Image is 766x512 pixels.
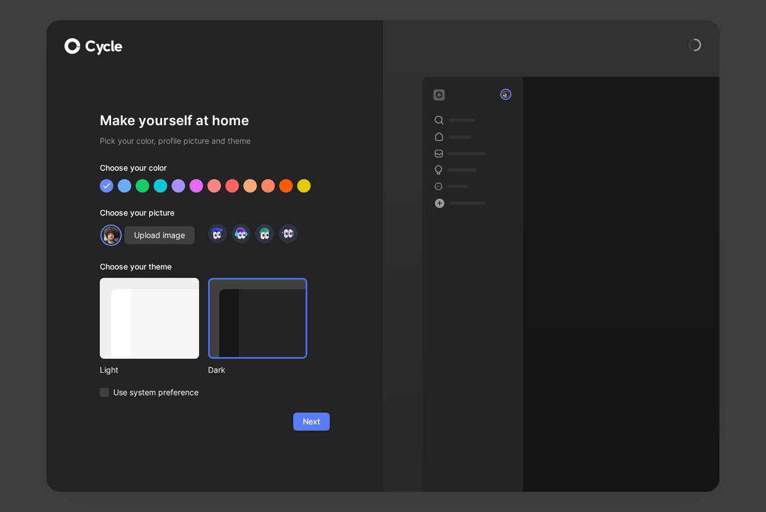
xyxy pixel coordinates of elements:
button: Upload image [124,226,195,244]
span: Upload image [134,228,185,242]
div: Light [100,363,199,377]
img: workspace-default-logo-wX5zAyuM.png [433,89,445,100]
img: avatar [233,226,248,241]
button: Next [293,413,330,431]
div: Choose your picture [100,206,330,224]
div: Dark [208,363,307,377]
img: avatar [210,226,225,241]
img: avatar [257,226,272,241]
img: avatar [501,90,510,99]
h2: Pick your color, profile picture and theme [100,134,330,148]
img: avatar [101,226,121,245]
h1: Make yourself at home [100,112,330,130]
div: Choose your theme [100,260,307,278]
span: Use system preference [113,386,199,399]
span: Next [303,415,320,428]
div: Choose your color [100,161,330,179]
img: avatar [280,226,296,241]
